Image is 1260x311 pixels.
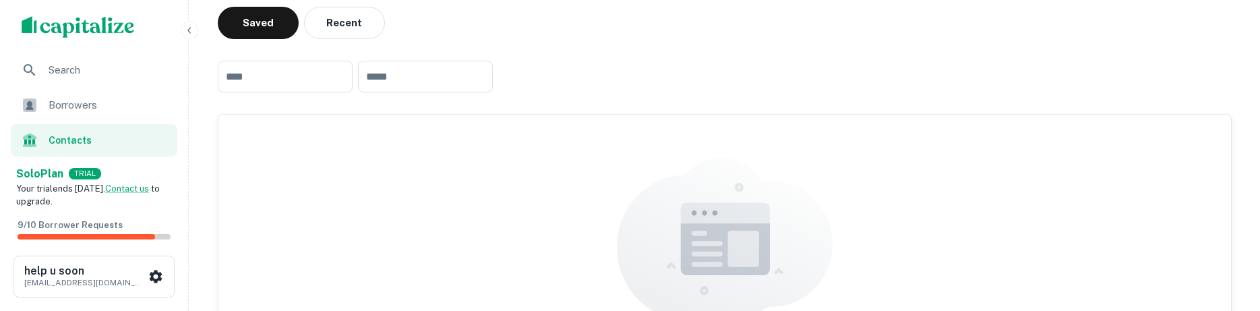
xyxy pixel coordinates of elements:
[16,166,63,182] a: SoloPlan
[22,16,135,38] img: capitalize-logo.png
[16,167,63,180] strong: Solo Plan
[18,220,123,230] span: 9 / 10 Borrower Requests
[49,133,169,148] span: Contacts
[11,124,177,157] a: Contacts
[49,97,169,113] span: Borrowers
[304,7,385,39] button: Recent
[105,183,149,194] a: Contact us
[1193,203,1260,268] iframe: Chat Widget
[16,183,160,207] span: Your trial ends [DATE]. to upgrade.
[24,277,146,289] p: [EMAIL_ADDRESS][DOMAIN_NAME]
[13,256,175,298] button: help u soon[EMAIL_ADDRESS][DOMAIN_NAME]
[49,62,169,78] span: Search
[69,168,101,179] div: TRIAL
[11,89,177,121] a: Borrowers
[218,7,299,39] button: Saved
[11,54,177,86] a: Search
[24,266,146,277] h6: help u soon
